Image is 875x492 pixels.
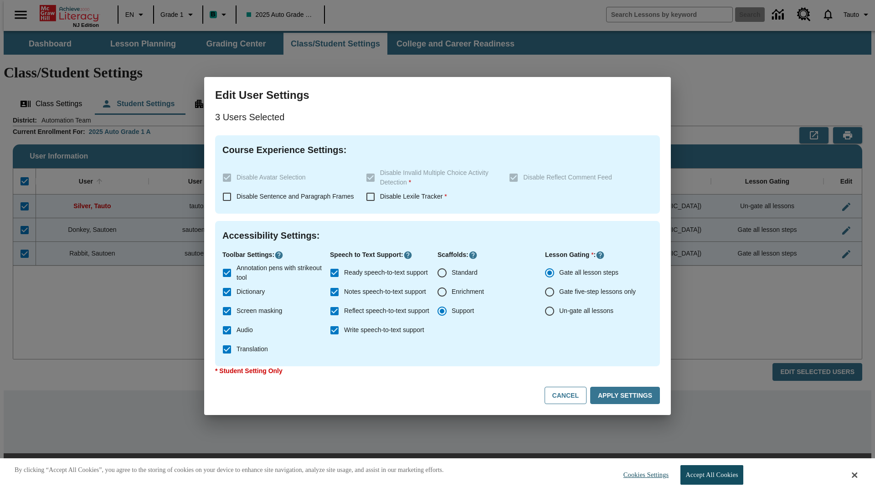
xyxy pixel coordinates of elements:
label: These settings are specific to individual classes. To see these settings or make changes, please ... [504,168,645,187]
span: Support [452,306,474,316]
h4: Accessibility Settings : [222,228,653,243]
button: Cancel [545,387,587,405]
button: Click here to know more about [596,251,605,260]
span: Ready speech-to-text support [344,268,428,277]
span: Un-gate all lessons [559,306,613,316]
span: Translation [237,344,268,354]
button: Accept All Cookies [680,465,743,485]
span: Disable Avatar Selection [237,174,306,181]
span: Disable Lexile Tracker [380,193,447,200]
button: Click here to know more about [468,251,478,260]
span: Write speech-to-text support [344,325,424,335]
span: Screen masking [237,306,282,316]
p: Scaffolds : [437,250,545,260]
button: Click here to know more about [274,251,283,260]
p: * Student Setting Only [215,366,660,376]
p: Lesson Gating : [545,250,653,260]
span: Disable Invalid Multiple Choice Activity Detection [380,169,489,186]
p: Toolbar Settings : [222,250,330,260]
button: Apply Settings [590,387,660,405]
h3: Edit User Settings [215,88,660,102]
span: Dictionary [237,287,265,297]
span: Notes speech-to-text support [344,287,426,297]
h4: Course Experience Settings : [222,143,653,157]
span: Standard [452,268,478,277]
p: 3 Users Selected [215,110,660,124]
p: Speech to Text Support : [330,250,437,260]
button: Cookies Settings [615,466,672,484]
span: Reflect speech-to-text support [344,306,429,316]
label: These settings are specific to individual classes. To see these settings or make changes, please ... [361,168,502,187]
span: Disable Reflect Comment Feed [523,174,612,181]
label: These settings are specific to individual classes. To see these settings or make changes, please ... [217,168,359,187]
span: Gate five-step lessons only [559,287,636,297]
span: Audio [237,325,253,335]
p: By clicking “Accept All Cookies”, you agree to the storing of cookies on your device to enhance s... [15,466,444,475]
span: Gate all lesson steps [559,268,618,277]
button: Click here to know more about [403,251,412,260]
span: Enrichment [452,287,484,297]
span: Annotation pens with strikeout tool [237,263,323,282]
span: Disable Sentence and Paragraph Frames [237,193,354,200]
button: Close [852,471,857,479]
